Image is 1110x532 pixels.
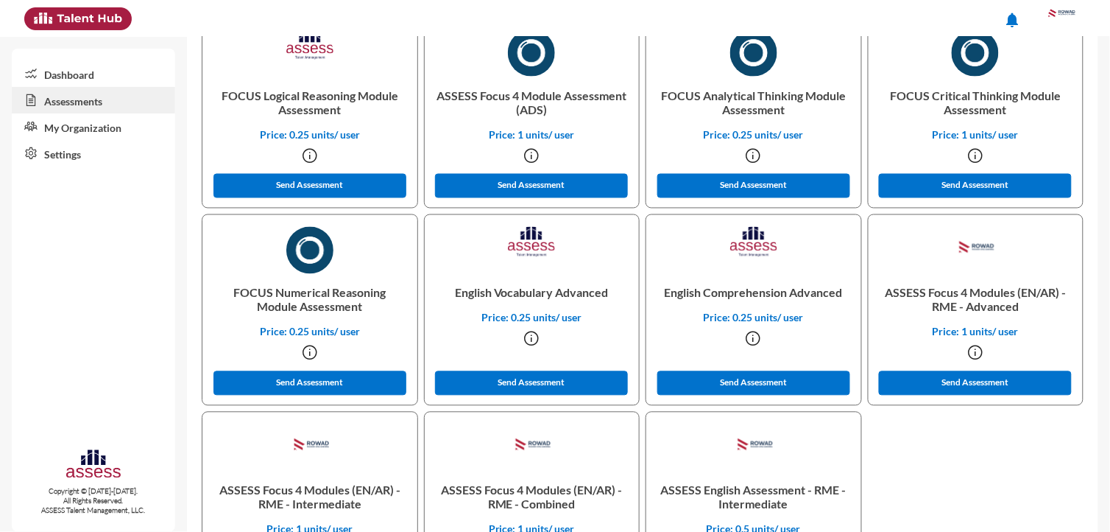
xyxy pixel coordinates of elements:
p: Price: 0.25 units/ user [436,312,628,324]
button: Send Assessment [435,371,628,396]
button: Send Assessment [213,371,406,396]
mat-icon: notifications [1004,11,1022,29]
p: Price: 1 units/ user [436,128,628,141]
p: FOCUS Numerical Reasoning Module Assessment [214,274,406,326]
button: Send Assessment [213,174,406,198]
a: Settings [12,140,175,167]
p: Price: 1 units/ user [880,326,1072,338]
p: ASSESS Focus 4 Module Assessment (ADS) [436,77,628,128]
p: Price: 0.25 units/ user [214,326,406,338]
button: Send Assessment [657,371,850,396]
img: assesscompany-logo.png [65,448,122,483]
a: Dashboard [12,60,175,87]
button: Send Assessment [435,174,628,198]
p: ASSESS English Assessment - RME - Intermediate [658,472,849,523]
p: FOCUS Analytical Thinking Module Assessment [658,77,849,128]
p: FOCUS Critical Thinking Module Assessment [880,77,1072,128]
a: My Organization [12,113,175,140]
p: Price: 0.25 units/ user [658,128,849,141]
p: Copyright © [DATE]-[DATE]. All Rights Reserved. ASSESS Talent Management, LLC. [12,486,175,515]
a: Assessments [12,87,175,113]
p: English Vocabulary Advanced [436,274,628,312]
p: ASSESS Focus 4 Modules (EN/AR) - RME - Intermediate [214,472,406,523]
p: FOCUS Logical Reasoning Module Assessment [214,77,406,128]
button: Send Assessment [879,174,1072,198]
p: Price: 0.25 units/ user [658,312,849,324]
p: English Comprehension Advanced [658,274,849,312]
p: ASSESS Focus 4 Modules (EN/AR) - RME - Advanced [880,274,1072,326]
button: Send Assessment [657,174,850,198]
button: Send Assessment [879,371,1072,396]
p: ASSESS Focus 4 Modules (EN/AR) - RME - Combined [436,472,628,523]
p: Price: 0.25 units/ user [214,128,406,141]
p: Price: 1 units/ user [880,128,1072,141]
